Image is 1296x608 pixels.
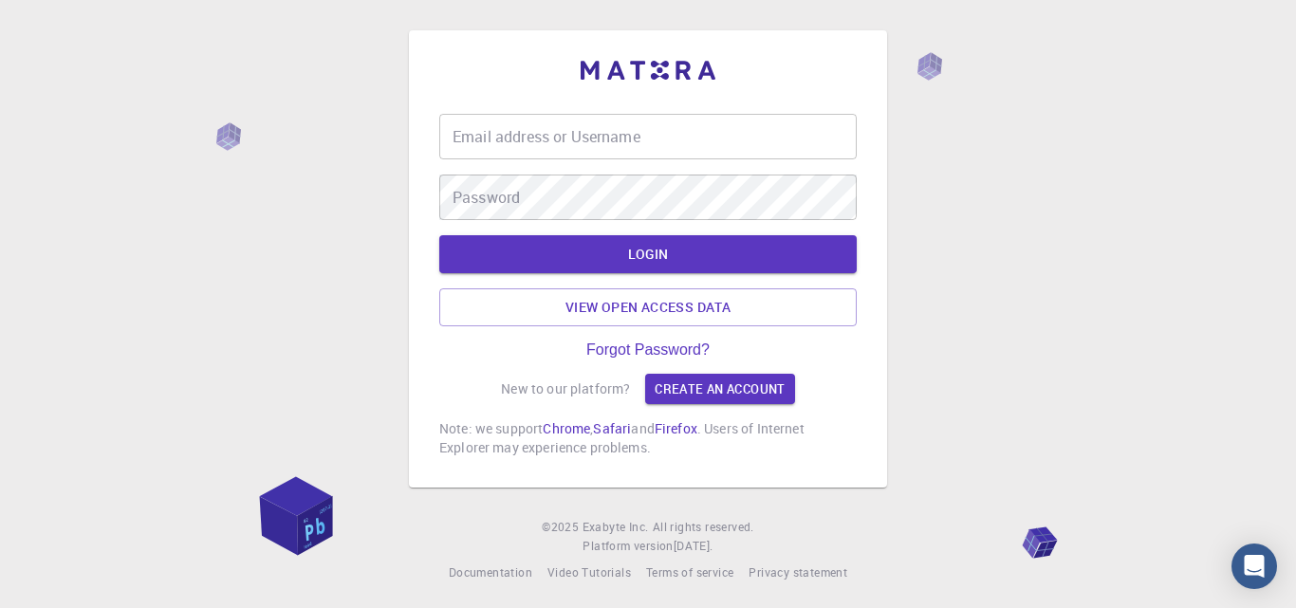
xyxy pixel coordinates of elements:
[674,538,713,553] span: [DATE] .
[547,563,631,582] a: Video Tutorials
[1231,544,1277,589] div: Open Intercom Messenger
[593,419,631,437] a: Safari
[655,419,697,437] a: Firefox
[583,519,649,534] span: Exabyte Inc.
[674,537,713,556] a: [DATE].
[501,379,630,398] p: New to our platform?
[449,563,532,582] a: Documentation
[646,564,733,580] span: Terms of service
[645,374,794,404] a: Create an account
[583,537,673,556] span: Platform version
[439,288,857,326] a: View open access data
[543,419,590,437] a: Chrome
[439,419,857,457] p: Note: we support , and . Users of Internet Explorer may experience problems.
[542,518,582,537] span: © 2025
[586,341,710,359] a: Forgot Password?
[547,564,631,580] span: Video Tutorials
[646,563,733,582] a: Terms of service
[449,564,532,580] span: Documentation
[583,518,649,537] a: Exabyte Inc.
[653,518,754,537] span: All rights reserved.
[749,564,847,580] span: Privacy statement
[749,563,847,582] a: Privacy statement
[439,235,857,273] button: LOGIN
